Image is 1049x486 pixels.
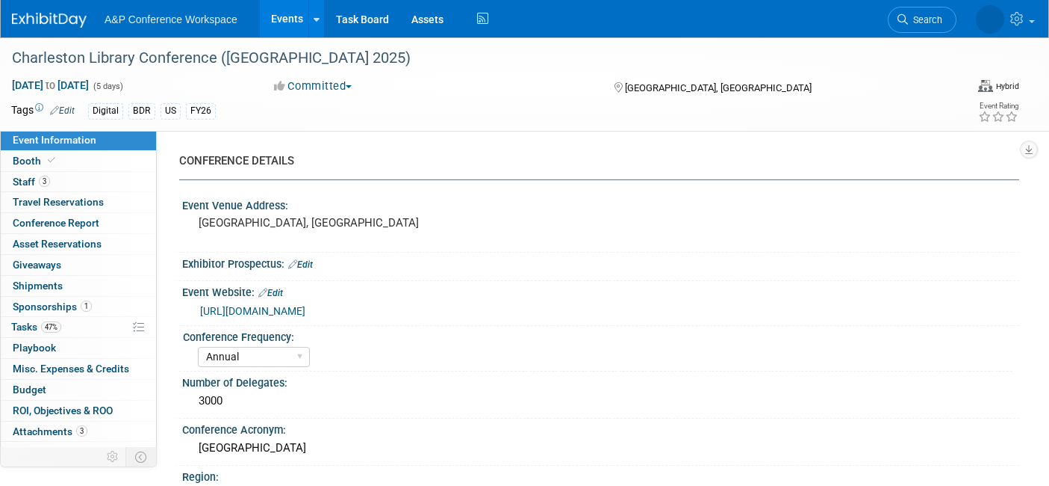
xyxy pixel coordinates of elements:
[11,102,75,120] td: Tags
[182,281,1019,301] div: Event Website:
[1,172,156,192] a: Staff3
[13,259,61,271] span: Giveaways
[200,305,305,317] a: [URL][DOMAIN_NAME]
[1,130,156,150] a: Event Information
[10,446,34,458] span: more
[258,288,283,298] a: Edit
[182,253,1019,272] div: Exhibitor Prospectus:
[161,103,181,119] div: US
[7,45,933,72] div: Charleston Library Conference ([GEOGRAPHIC_DATA] 2025)
[13,405,113,416] span: ROI, Objectives & ROO
[193,437,1008,460] div: [GEOGRAPHIC_DATA]
[1,317,156,337] a: Tasks47%
[908,14,942,25] span: Search
[13,155,58,167] span: Booth
[13,425,87,437] span: Attachments
[50,105,75,116] a: Edit
[1,151,156,171] a: Booth
[92,81,123,91] span: (5 days)
[288,259,313,270] a: Edit
[13,196,104,208] span: Travel Reservations
[13,176,50,188] span: Staff
[995,81,1019,92] div: Hybrid
[100,447,126,467] td: Personalize Event Tab Strip
[81,301,92,312] span: 1
[13,384,46,396] span: Budget
[1,213,156,233] a: Conference Report
[105,13,237,25] span: A&P Conference Workspace
[13,217,99,229] span: Conference Report
[13,280,63,292] span: Shipments
[978,80,993,92] img: Format-Hybrid.png
[12,13,87,28] img: ExhibitDay
[978,102,1018,110] div: Event Rating
[43,79,57,91] span: to
[128,103,155,119] div: BDR
[39,176,50,187] span: 3
[1,442,156,462] a: more
[11,79,90,92] span: [DATE] [DATE]
[1,297,156,317] a: Sponsorships1
[126,447,157,467] td: Toggle Event Tabs
[182,466,1019,485] div: Region:
[41,322,61,333] span: 47%
[1,255,156,275] a: Giveaways
[182,194,1019,213] div: Event Venue Address:
[978,78,1019,93] div: Event Format
[11,321,61,333] span: Tasks
[870,78,1019,100] div: Event Format
[179,153,1008,169] div: CONFERENCE DETAILS
[976,5,1004,34] img: Anne Weston
[1,192,156,212] a: Travel Reservations
[182,372,1019,390] div: Number of Delegates:
[1,401,156,421] a: ROI, Objectives & ROO
[13,342,56,354] span: Playbook
[193,390,1008,413] div: 3000
[1,234,156,254] a: Asset Reservations
[13,134,96,146] span: Event Information
[76,425,87,437] span: 3
[625,82,812,93] span: [GEOGRAPHIC_DATA], [GEOGRAPHIC_DATA]
[13,301,92,313] span: Sponsorships
[182,419,1019,437] div: Conference Acronym:
[1,276,156,296] a: Shipments
[1,422,156,442] a: Attachments3
[199,216,514,230] pre: [GEOGRAPHIC_DATA], [GEOGRAPHIC_DATA]
[88,103,123,119] div: Digital
[13,363,129,375] span: Misc. Expenses & Credits
[1,380,156,400] a: Budget
[269,79,358,94] button: Committed
[13,238,102,250] span: Asset Reservations
[888,7,956,33] a: Search
[1,359,156,379] a: Misc. Expenses & Credits
[1,338,156,358] a: Playbook
[186,103,216,119] div: FY26
[183,326,1012,345] div: Conference Frequency:
[48,156,55,164] i: Booth reservation complete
